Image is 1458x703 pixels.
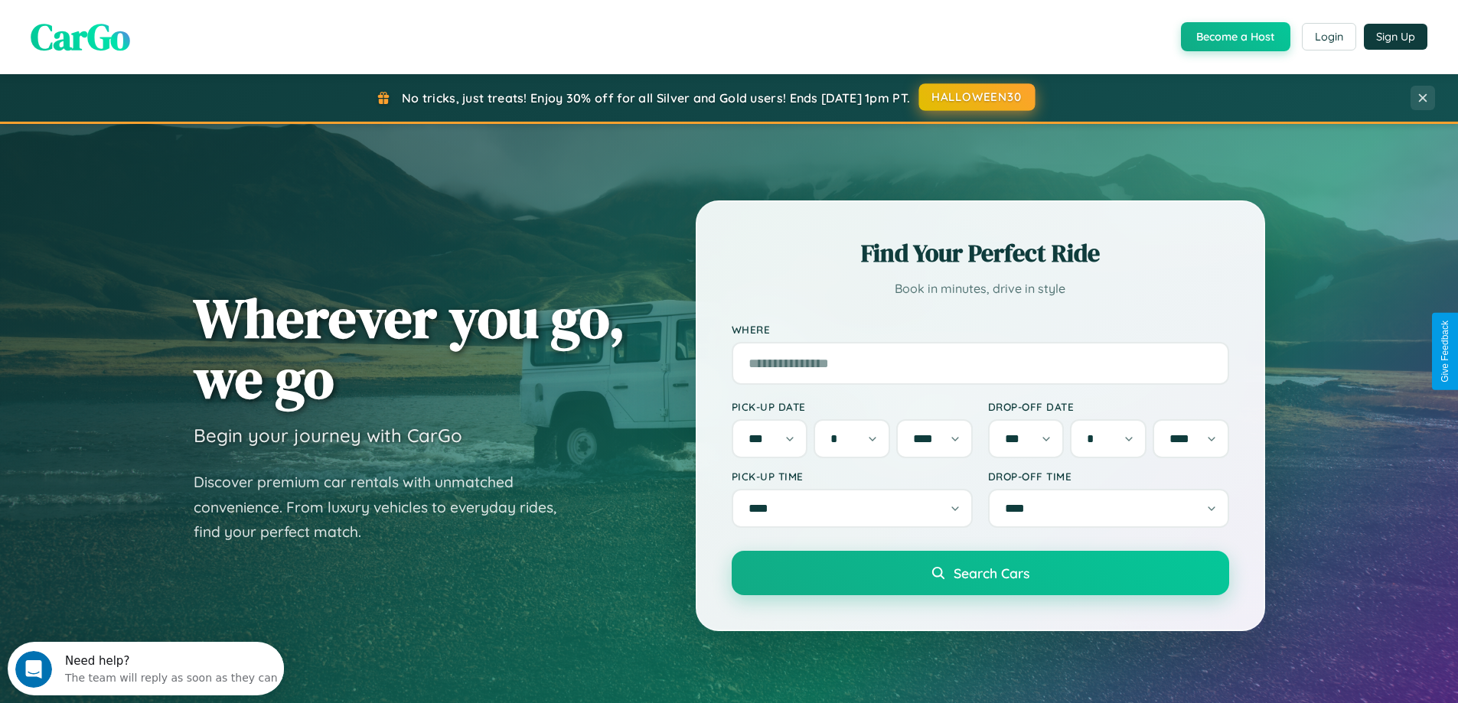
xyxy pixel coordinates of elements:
[988,470,1229,483] label: Drop-off Time
[919,83,1036,111] button: HALLOWEEN30
[402,90,910,106] span: No tricks, just treats! Enjoy 30% off for all Silver and Gold users! Ends [DATE] 1pm PT.
[31,11,130,62] span: CarGo
[6,6,285,48] div: Open Intercom Messenger
[732,278,1229,300] p: Book in minutes, drive in style
[732,470,973,483] label: Pick-up Time
[988,400,1229,413] label: Drop-off Date
[194,424,462,447] h3: Begin your journey with CarGo
[8,642,284,695] iframe: Intercom live chat discovery launcher
[732,400,973,413] label: Pick-up Date
[732,323,1229,336] label: Where
[1181,22,1290,51] button: Become a Host
[194,288,625,408] h1: Wherever you go, we go
[1302,23,1356,50] button: Login
[1440,321,1450,382] div: Give Feedback
[732,236,1229,270] h2: Find Your Perfect Ride
[732,551,1229,595] button: Search Cars
[1364,24,1427,50] button: Sign Up
[15,651,52,688] iframe: Intercom live chat
[954,565,1029,581] span: Search Cars
[194,470,576,545] p: Discover premium car rentals with unmatched convenience. From luxury vehicles to everyday rides, ...
[57,13,270,25] div: Need help?
[57,25,270,41] div: The team will reply as soon as they can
